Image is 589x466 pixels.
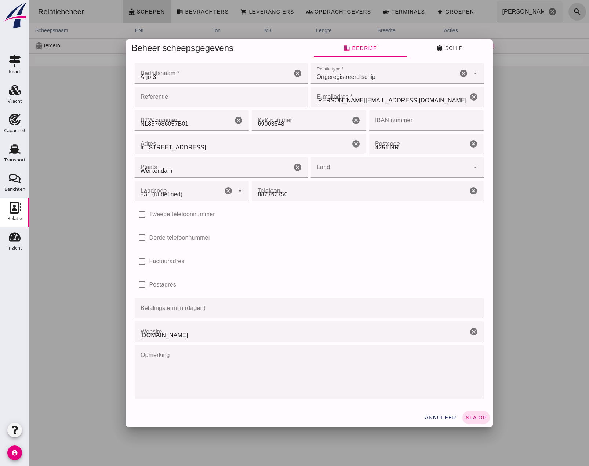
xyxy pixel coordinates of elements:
div: Berichten [4,187,25,192]
div: Relatie [7,216,22,221]
div: Inzicht [7,245,22,250]
i: account_circle [7,445,22,460]
div: Kaart [9,69,21,74]
div: Transport [4,157,26,162]
div: Vracht [8,99,22,103]
img: logo-small.a267ee39.svg [1,2,28,29]
div: Capaciteit [4,128,26,133]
